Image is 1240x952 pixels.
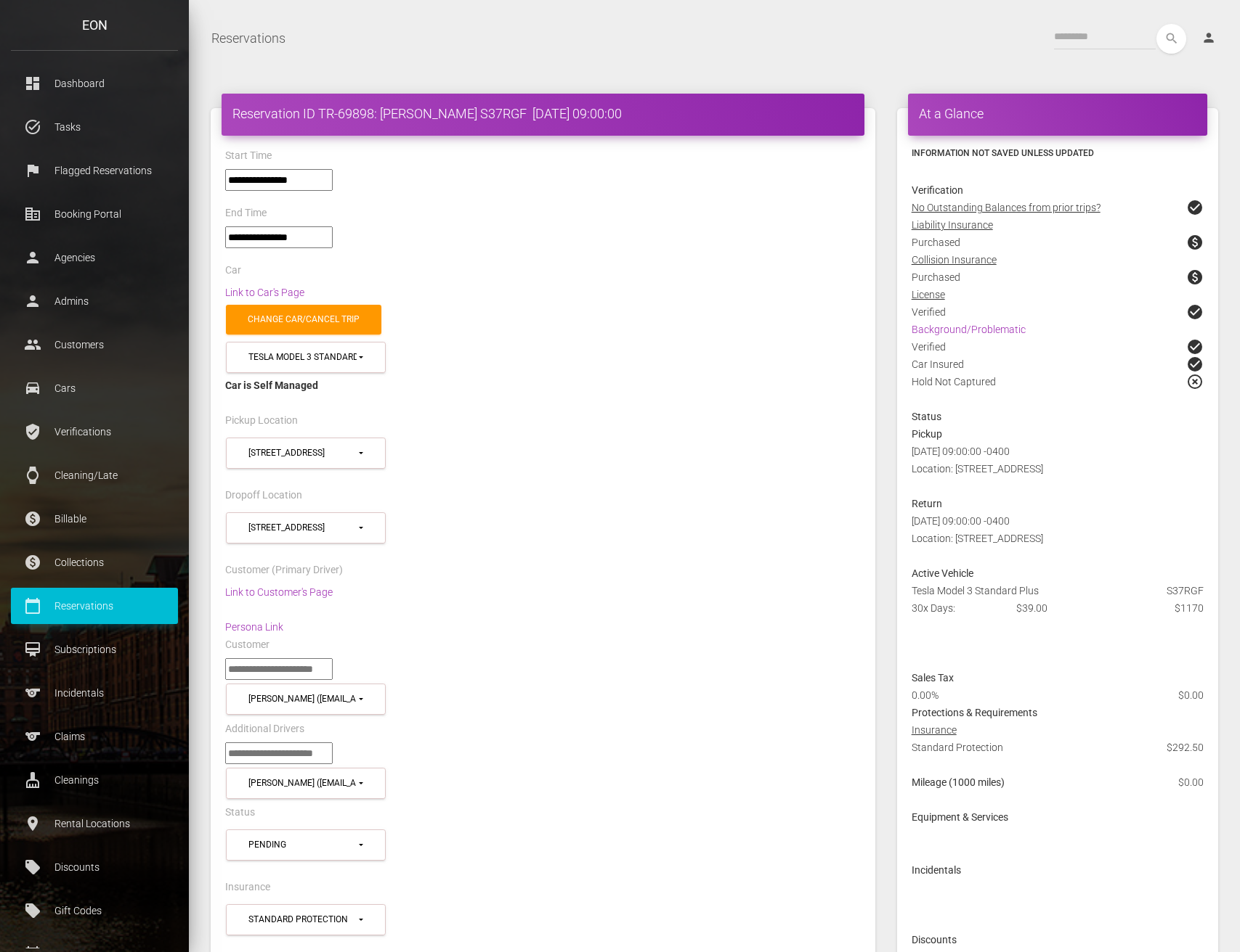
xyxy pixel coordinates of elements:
p: Flagged Reservations [22,160,167,181]
u: Liability Insurance [912,219,993,231]
div: [STREET_ADDRESS] [248,447,357,459]
strong: Return [912,498,942,509]
strong: Discounts [912,934,957,945]
div: Verified [901,338,1215,356]
a: card_membership Subscriptions [11,631,178,668]
label: Car [225,263,241,278]
a: Background/Problematic [912,324,1026,335]
div: Car Insured [901,356,1215,373]
strong: Incidentals [912,864,961,876]
label: Status [225,805,255,820]
a: Link to Customer's Page [225,586,333,598]
a: Persona Link [225,621,283,633]
i: person [1201,30,1216,45]
strong: Protections & Requirements [912,707,1037,718]
label: Additional Drivers [225,722,304,736]
div: Purchased [901,268,1215,286]
a: Reservations [211,20,285,57]
strong: Mileage (1000 miles) [912,776,1005,788]
div: [PERSON_NAME] ([EMAIL_ADDRESS][DOMAIN_NAME]) [248,693,357,705]
button: James Buck (jamesbuck@jjgccllc.net) [226,768,386,799]
button: 239 Autumn Road (08701) [226,512,386,543]
div: Pending [248,839,357,851]
div: [PERSON_NAME] ([EMAIL_ADDRESS][DOMAIN_NAME]) [248,777,357,789]
a: cleaning_services Cleanings [11,762,178,798]
p: Reservations [22,595,167,617]
p: Customers [22,334,167,356]
p: Tasks [22,116,167,138]
span: paid [1186,268,1204,286]
div: [STREET_ADDRESS] [248,522,357,534]
p: Cars [22,377,167,399]
a: corporate_fare Booking Portal [11,196,178,232]
span: $1170 [1175,599,1204,617]
a: sports Incidentals [11,675,178,711]
span: $0.00 [1178,686,1204,704]
a: local_offer Gift Codes [11,892,178,929]
u: No Outstanding Balances from prior trips? [912,202,1101,213]
u: License [912,289,945,300]
span: check_circle [1186,199,1204,216]
p: Subscriptions [22,639,167,660]
div: Tesla Model 3 Standard Plus (S37RGF in 08701) [248,351,357,364]
button: Tesla Model 3 Standard Plus (S37RGF in 08701) [226,342,386,373]
span: $0.00 [1178,773,1204,791]
button: Pending [226,829,386,861]
div: Purchased [901,234,1215,251]
a: sports Claims [11,718,178,755]
span: check_circle [1186,303,1204,321]
a: person Admins [11,283,178,319]
a: place Rental Locations [11,805,178,842]
strong: Status [912,411,941,422]
p: Cleanings [22,769,167,791]
a: dashboard Dashboard [11,65,178,102]
div: Tesla Model 3 Standard Plus [901,582,1215,599]
div: 30x Days: [901,599,1005,617]
p: Cleaning/Late [22,464,167,486]
label: Insurance [225,880,270,895]
span: highlight_off [1186,373,1204,390]
button: search [1156,24,1186,54]
a: watch Cleaning/Late [11,457,178,493]
span: check_circle [1186,356,1204,373]
a: person [1191,24,1229,53]
p: Rental Locations [22,813,167,834]
button: James Buck (jamesbuck@jjgccllc.net) [226,684,386,715]
label: Customer (Primary Driver) [225,563,343,578]
a: Change car/cancel trip [226,305,381,335]
label: Pickup Location [225,414,298,428]
p: Claims [22,726,167,747]
u: Insurance [912,724,957,736]
span: $292.50 [1167,739,1204,756]
a: task_alt Tasks [11,109,178,145]
h4: Reservation ID TR-69898: [PERSON_NAME] S37RGF [DATE] 09:00:00 [232,104,854,123]
a: flag Flagged Reservations [11,152,178,189]
strong: Verification [912,184,963,196]
span: [DATE] 09:00:00 -0400 Location: [STREET_ADDRESS] [912,446,1043,475]
a: paid Collections [11,544,178,580]
label: End Time [225,206,267,221]
strong: Active Vehicle [912,567,973,579]
a: local_offer Discounts [11,849,178,885]
p: Agencies [22,247,167,268]
strong: Sales Tax [912,672,954,684]
button: 239 Autumn Road (08701) [226,438,386,469]
p: Collections [22,551,167,573]
label: Dropoff Location [225,488,302,503]
label: Customer [225,638,270,652]
span: paid [1186,234,1204,251]
a: paid Billable [11,501,178,537]
div: Verified [901,303,1215,321]
span: S37RGF [1167,582,1204,599]
strong: Equipment & Services [912,811,1008,823]
label: Start Time [225,149,272,163]
span: [DATE] 09:00:00 -0400 Location: [STREET_ADDRESS] [912,515,1043,544]
span: check_circle [1186,338,1204,356]
div: Hold Not Captured [901,373,1215,408]
div: Standard Protection [901,739,1215,773]
p: Incidentals [22,682,167,704]
p: Discounts [22,856,167,878]
a: person Agencies [11,239,178,276]
div: $39.00 [1005,599,1110,617]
